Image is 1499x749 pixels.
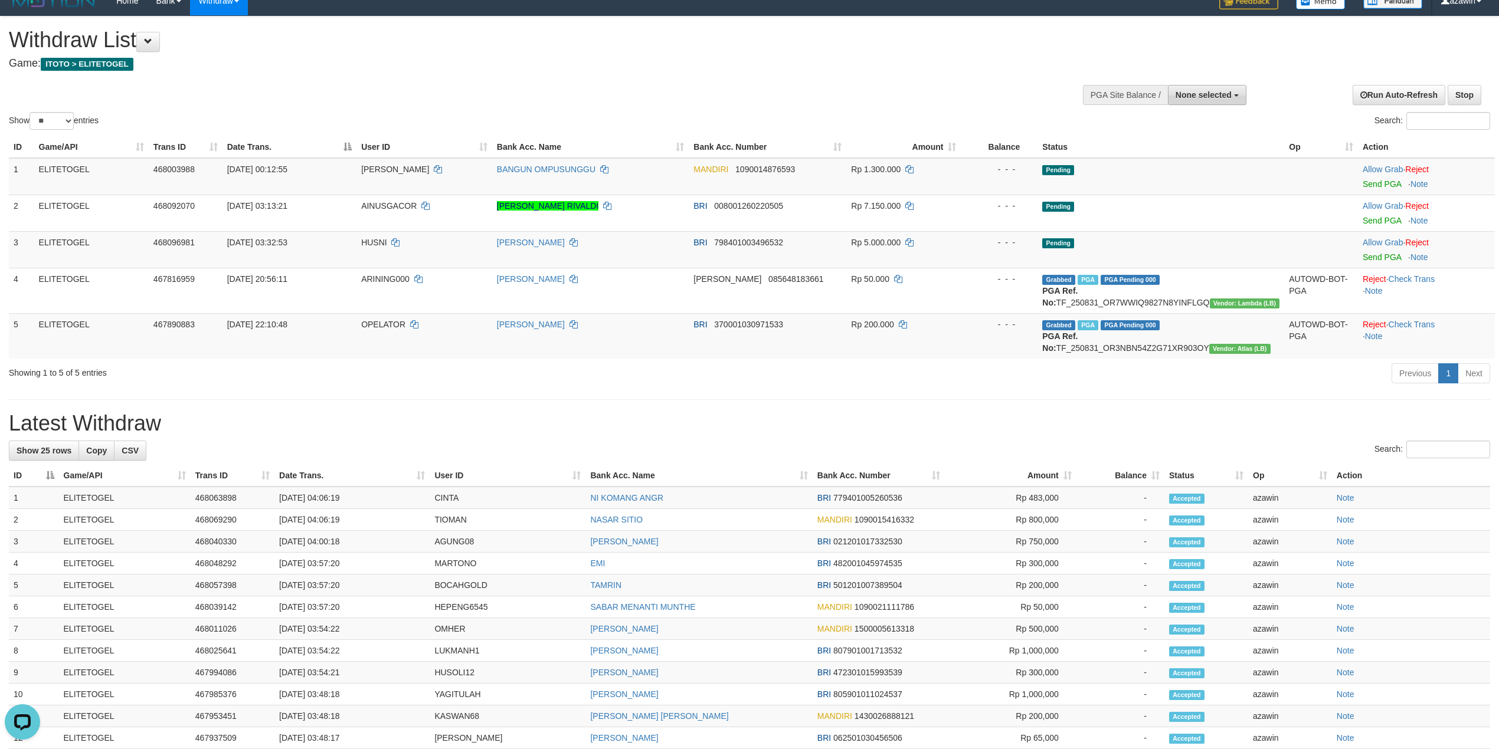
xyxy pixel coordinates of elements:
td: ELITETOGEL [59,509,191,531]
td: · · [1358,268,1495,313]
td: Rp 50,000 [945,596,1076,618]
td: · · [1358,313,1495,359]
span: [DATE] 03:13:21 [227,201,287,211]
span: · [1363,165,1405,174]
td: Rp 500,000 [945,618,1076,640]
td: ELITETOGEL [59,727,191,749]
td: Rp 200,000 [945,574,1076,596]
a: [PERSON_NAME] [590,668,658,677]
span: MANDIRI [817,624,852,633]
a: Note [1337,493,1354,502]
td: ELITETOGEL [59,684,191,705]
a: Reject [1363,320,1386,329]
span: Copy 1090015416332 to clipboard [855,515,914,524]
a: Note [1337,624,1354,633]
span: Accepted [1169,515,1205,525]
td: ELITETOGEL [59,574,191,596]
td: - [1076,531,1164,553]
td: azawin [1248,509,1332,531]
td: azawin [1248,574,1332,596]
a: Note [1365,286,1383,295]
span: Accepted [1169,668,1205,678]
td: OMHER [430,618,585,640]
span: Rp 50.000 [851,274,889,284]
td: [DATE] 04:06:19 [274,509,430,531]
a: NASAR SITIO [590,515,643,524]
span: Copy 021201017332530 to clipboard [833,537,902,546]
td: 468057398 [191,574,274,596]
a: Send PGA [1363,179,1401,189]
td: [DATE] 03:57:20 [274,553,430,574]
a: NI KOMANG ANGR [590,493,663,502]
select: Showentries [30,112,74,130]
span: BRI [817,646,831,655]
a: Note [1337,668,1354,677]
a: 1 [1438,363,1458,383]
input: Search: [1406,112,1490,130]
span: Pending [1042,165,1074,175]
span: HUSNI [361,238,387,247]
th: Game/API: activate to sort column ascending [34,136,149,158]
td: HEPENG6545 [430,596,585,618]
td: azawin [1248,640,1332,662]
td: ELITETOGEL [59,705,191,727]
h1: Latest Withdraw [9,412,1490,435]
td: MARTONO [430,553,585,574]
span: [DATE] 22:10:48 [227,320,287,329]
span: Rp 200.000 [851,320,893,329]
span: Copy 1090021111786 to clipboard [855,602,914,612]
span: CSV [122,446,139,455]
td: ELITETOGEL [34,313,149,359]
td: azawin [1248,596,1332,618]
td: 8 [9,640,59,662]
td: - [1076,509,1164,531]
a: Note [1337,580,1354,590]
span: Accepted [1169,646,1205,656]
h4: Game: [9,58,987,70]
td: azawin [1248,705,1332,727]
td: - [1076,662,1164,684]
span: [DATE] 20:56:11 [227,274,287,284]
span: Accepted [1169,537,1205,547]
td: Rp 750,000 [945,531,1076,553]
td: 468025641 [191,640,274,662]
span: Grabbed [1042,320,1075,330]
td: TF_250831_OR7WWIQ9827N8YINFLGQ [1037,268,1284,313]
td: - [1076,596,1164,618]
a: Check Trans [1389,274,1435,284]
a: Copy [78,441,114,461]
span: Pending [1042,238,1074,248]
th: Trans ID: activate to sort column ascending [149,136,222,158]
td: 4 [9,268,34,313]
span: MANDIRI [817,602,852,612]
span: Copy 779401005260536 to clipboard [833,493,902,502]
span: Copy 805901011024537 to clipboard [833,689,902,699]
a: Note [1337,733,1354,743]
a: Next [1458,363,1490,383]
span: 468096981 [153,238,195,247]
span: Accepted [1169,494,1205,504]
td: 468063898 [191,487,274,509]
a: [PERSON_NAME] [497,320,565,329]
td: azawin [1248,662,1332,684]
td: · [1358,158,1495,195]
td: azawin [1248,684,1332,705]
td: 2 [9,509,59,531]
a: Reject [1405,165,1429,174]
td: 468069290 [191,509,274,531]
a: [PERSON_NAME] [PERSON_NAME] [590,711,728,721]
td: Rp 1,000,000 [945,640,1076,662]
b: PGA Ref. No: [1042,331,1078,353]
a: [PERSON_NAME] [590,733,658,743]
td: TIOMAN [430,509,585,531]
a: Check Trans [1389,320,1435,329]
td: [PERSON_NAME] [430,727,585,749]
span: Copy 807901001713532 to clipboard [833,646,902,655]
th: User ID: activate to sort column ascending [430,465,585,487]
span: [DATE] 03:32:53 [227,238,287,247]
span: ITOTO > ELITETOGEL [41,58,133,71]
td: ELITETOGEL [59,553,191,574]
span: Rp 7.150.000 [851,201,901,211]
span: MANDIRI [693,165,728,174]
td: - [1076,553,1164,574]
